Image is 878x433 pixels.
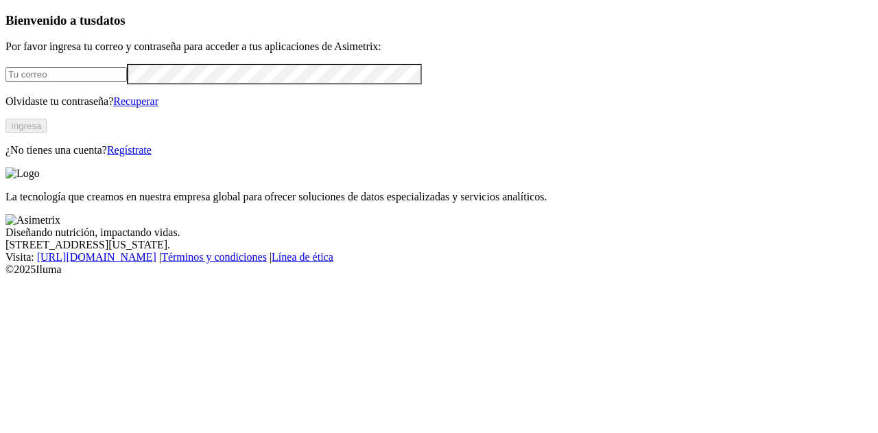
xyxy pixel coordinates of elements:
a: Términos y condiciones [161,251,267,263]
div: Visita : | | [5,251,873,264]
p: Olvidaste tu contraseña? [5,95,873,108]
div: [STREET_ADDRESS][US_STATE]. [5,239,873,251]
img: Logo [5,167,40,180]
a: Línea de ética [272,251,333,263]
h3: Bienvenido a tus [5,13,873,28]
div: © 2025 Iluma [5,264,873,276]
div: Diseñando nutrición, impactando vidas. [5,226,873,239]
input: Tu correo [5,67,127,82]
a: Recuperar [113,95,158,107]
span: datos [96,13,126,27]
a: Regístrate [107,144,152,156]
p: Por favor ingresa tu correo y contraseña para acceder a tus aplicaciones de Asimetrix: [5,40,873,53]
a: [URL][DOMAIN_NAME] [37,251,156,263]
img: Asimetrix [5,214,60,226]
p: La tecnología que creamos en nuestra empresa global para ofrecer soluciones de datos especializad... [5,191,873,203]
button: Ingresa [5,119,47,133]
p: ¿No tienes una cuenta? [5,144,873,156]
